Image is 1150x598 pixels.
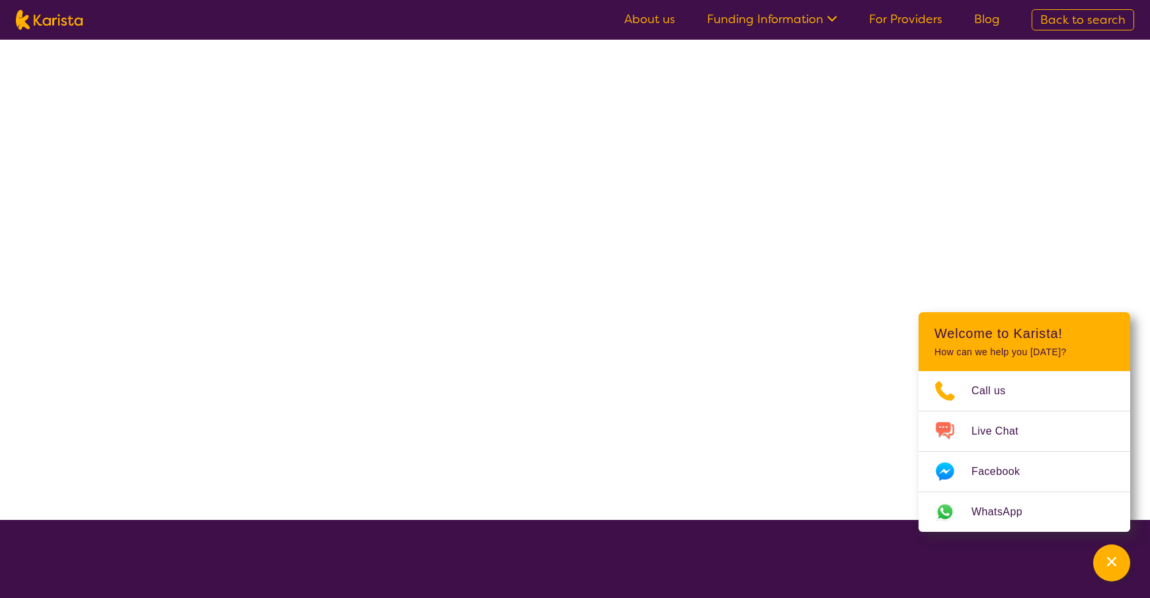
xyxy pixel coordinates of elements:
a: Blog [974,11,1000,27]
div: Channel Menu [919,312,1130,532]
h2: Welcome to Karista! [934,325,1114,341]
span: Live Chat [971,421,1034,441]
button: Channel Menu [1093,544,1130,581]
span: WhatsApp [971,502,1038,522]
ul: Choose channel [919,371,1130,532]
a: About us [624,11,675,27]
a: For Providers [869,11,942,27]
img: Karista logo [16,10,83,30]
a: Web link opens in a new tab. [919,492,1130,532]
span: Facebook [971,462,1036,482]
a: Back to search [1032,9,1134,30]
a: Funding Information [707,11,837,27]
span: Call us [971,381,1022,401]
p: How can we help you [DATE]? [934,347,1114,358]
span: Back to search [1040,12,1126,28]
